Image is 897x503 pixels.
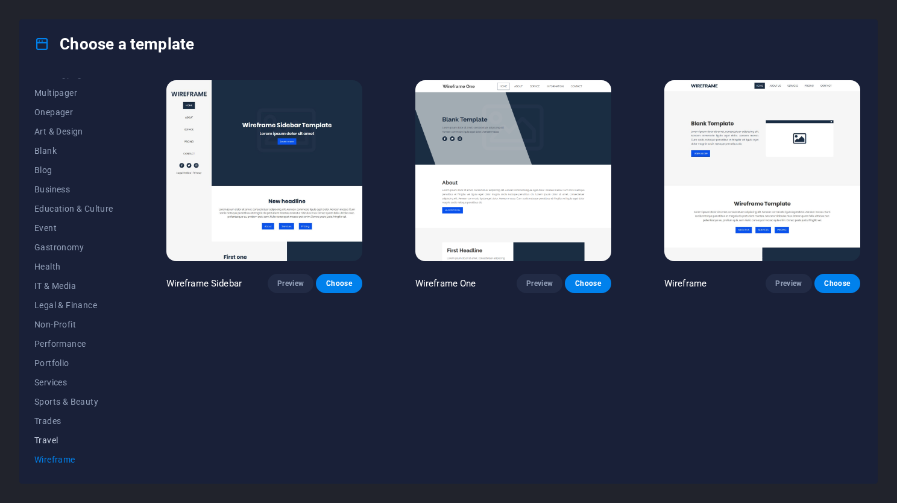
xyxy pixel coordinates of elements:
[34,107,113,117] span: Onepager
[34,455,113,464] span: Wireframe
[277,279,304,288] span: Preview
[34,218,113,238] button: Event
[34,300,113,310] span: Legal & Finance
[664,80,860,261] img: Wireframe
[34,103,113,122] button: Onepager
[34,262,113,271] span: Health
[34,431,113,450] button: Travel
[565,274,611,293] button: Choose
[34,122,113,141] button: Art & Design
[34,88,113,98] span: Multipager
[34,199,113,218] button: Education & Culture
[664,277,707,289] p: Wireframe
[814,274,860,293] button: Choose
[34,315,113,334] button: Non-Profit
[775,279,802,288] span: Preview
[34,320,113,329] span: Non-Profit
[574,279,601,288] span: Choose
[34,238,113,257] button: Gastronomy
[34,392,113,411] button: Sports & Beauty
[766,274,811,293] button: Preview
[34,160,113,180] button: Blog
[34,435,113,445] span: Travel
[326,279,352,288] span: Choose
[34,339,113,349] span: Performance
[34,204,113,214] span: Education & Culture
[34,416,113,426] span: Trades
[34,165,113,175] span: Blog
[824,279,851,288] span: Choose
[34,334,113,353] button: Performance
[34,296,113,315] button: Legal & Finance
[34,127,113,136] span: Art & Design
[34,223,113,233] span: Event
[34,450,113,469] button: Wireframe
[34,242,113,252] span: Gastronomy
[517,274,562,293] button: Preview
[34,373,113,392] button: Services
[34,185,113,194] span: Business
[34,378,113,387] span: Services
[34,276,113,296] button: IT & Media
[34,281,113,291] span: IT & Media
[34,411,113,431] button: Trades
[34,34,194,54] h4: Choose a template
[415,80,611,261] img: Wireframe One
[34,146,113,156] span: Blank
[34,353,113,373] button: Portfolio
[268,274,313,293] button: Preview
[316,274,362,293] button: Choose
[34,397,113,407] span: Sports & Beauty
[34,358,113,368] span: Portfolio
[415,277,476,289] p: Wireframe One
[34,83,113,103] button: Multipager
[166,277,242,289] p: Wireframe Sidebar
[166,80,362,261] img: Wireframe Sidebar
[34,257,113,276] button: Health
[526,279,553,288] span: Preview
[34,180,113,199] button: Business
[34,141,113,160] button: Blank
